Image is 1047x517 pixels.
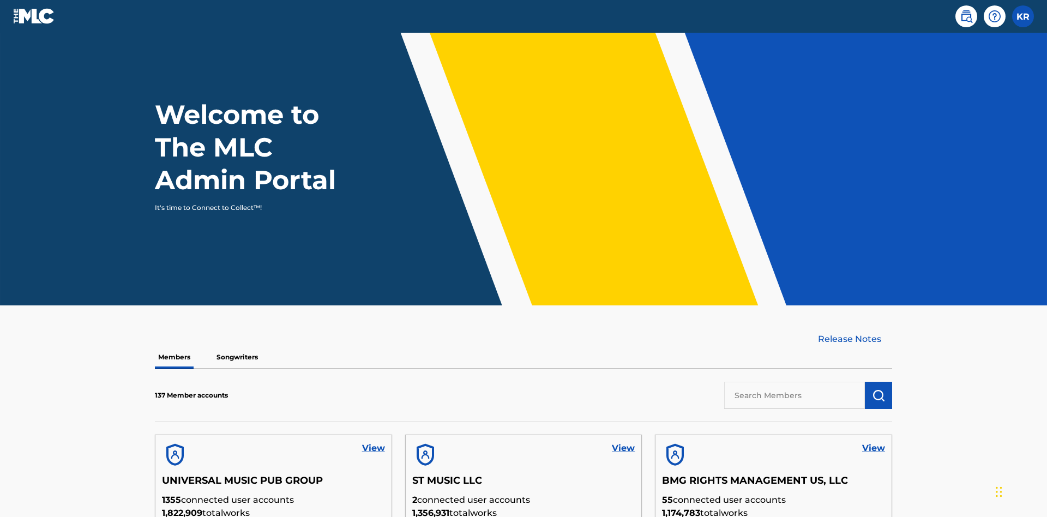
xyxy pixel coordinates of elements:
span: 1355 [162,495,181,505]
p: Songwriters [213,346,261,369]
p: 137 Member accounts [155,390,228,400]
a: View [862,442,885,455]
p: Members [155,346,194,369]
div: User Menu [1012,5,1034,27]
p: connected user accounts [162,494,385,507]
img: account [662,442,688,468]
a: View [612,442,635,455]
img: account [412,442,438,468]
span: 55 [662,495,673,505]
a: View [362,442,385,455]
img: search [960,10,973,23]
p: connected user accounts [412,494,635,507]
a: Public Search [955,5,977,27]
h5: ST MUSIC LLC [412,474,635,494]
h5: BMG RIGHTS MANAGEMENT US, LLC [662,474,885,494]
div: Drag [996,476,1002,508]
img: Search Works [872,389,885,402]
a: Release Notes [818,333,892,346]
div: Help [984,5,1006,27]
img: account [162,442,188,468]
p: connected user accounts [662,494,885,507]
h5: UNIVERSAL MUSIC PUB GROUP [162,474,385,494]
iframe: Chat Widget [992,465,1047,517]
span: 2 [412,495,417,505]
input: Search Members [724,382,865,409]
img: MLC Logo [13,8,55,24]
iframe: Resource Center [1016,342,1047,431]
h1: Welcome to The MLC Admin Portal [155,98,359,196]
img: help [988,10,1001,23]
p: It's time to Connect to Collect™! [155,203,344,213]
